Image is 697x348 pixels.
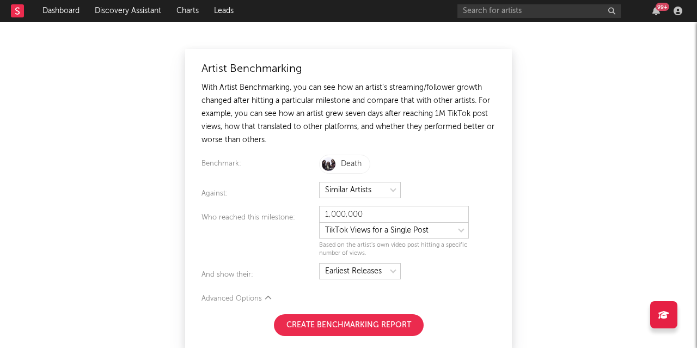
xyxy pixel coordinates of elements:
[341,157,362,170] div: Death
[201,63,496,76] div: Artist Benchmarking
[457,4,621,18] input: Search for artists
[201,211,319,258] div: Who reached this milestone:
[319,241,469,258] div: Based on the artist's own video post hitting a specific number of views.
[201,81,496,146] div: With Artist Benchmarking, you can see how an artist's streaming/follower growth changed after hit...
[652,7,660,15] button: 99+
[319,206,469,222] input: eg. 1,000,000
[274,314,424,336] button: Create Benchmarking Report
[201,187,319,200] div: Against:
[201,157,319,176] div: Benchmark:
[201,268,319,282] div: And show their:
[201,292,496,306] div: Advanced Options
[656,3,669,11] div: 99 +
